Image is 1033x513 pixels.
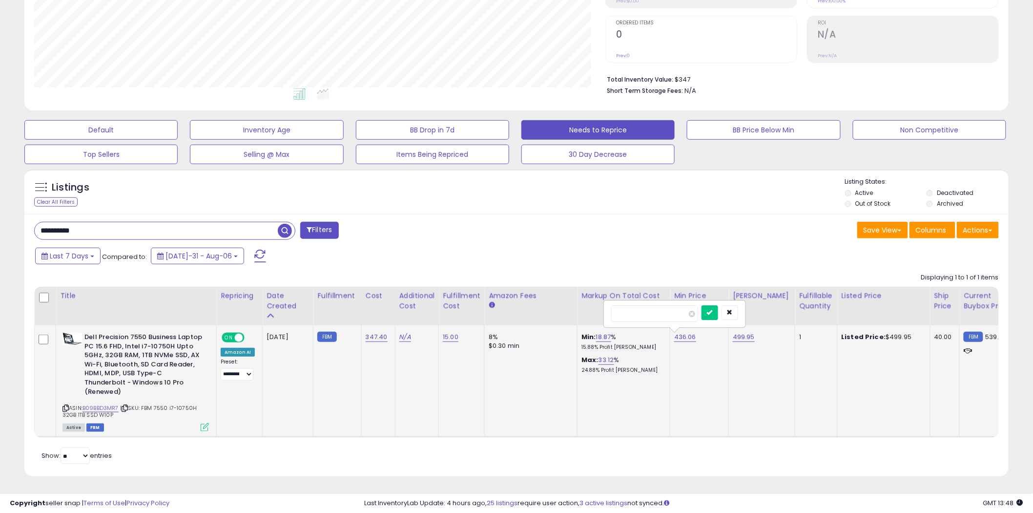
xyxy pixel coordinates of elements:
[596,332,611,342] a: 18.87
[616,53,630,59] small: Prev: 0
[986,332,1007,342] span: 539.95
[521,145,675,164] button: 30 Day Decrease
[916,225,947,235] span: Columns
[366,332,388,342] a: 347.40
[83,498,125,508] a: Terms of Use
[165,251,232,261] span: [DATE]-31 - Aug-06
[300,222,338,239] button: Filters
[356,120,509,140] button: BB Drop in 7d
[35,248,101,264] button: Last 7 Days
[964,332,983,342] small: FBM
[687,120,840,140] button: BB Price Below Min
[62,333,209,430] div: ASIN:
[24,120,178,140] button: Default
[102,252,147,261] span: Compared to:
[62,424,85,432] span: All listings currently available for purchase on Amazon
[243,334,259,342] span: OFF
[62,404,197,419] span: | SKU: FBM 7550 i7-10750H 32GB 1TB SSD W10P
[52,181,89,194] h5: Listings
[818,53,837,59] small: Prev: N/A
[733,291,791,301] div: [PERSON_NAME]
[190,120,343,140] button: Inventory Age
[521,120,675,140] button: Needs to Reprice
[580,498,628,508] a: 3 active listings
[581,291,666,301] div: Markup on Total Cost
[356,145,509,164] button: Items Being Repriced
[818,21,998,26] span: ROI
[937,199,963,208] label: Archived
[845,177,1009,187] p: Listing States:
[443,332,458,342] a: 15.00
[799,333,829,342] div: 1
[443,291,480,311] div: Fulfillment Cost
[674,291,724,301] div: Min Price
[855,199,891,208] label: Out of Stock
[607,75,673,84] b: Total Inventory Value:
[24,145,178,164] button: Top Sellers
[221,359,255,381] div: Preset:
[957,222,999,238] button: Actions
[221,291,258,301] div: Repricing
[10,498,45,508] strong: Copyright
[581,356,662,374] div: %
[937,189,973,197] label: Deactivated
[934,333,952,342] div: 40.00
[581,344,662,351] p: 15.88% Profit [PERSON_NAME]
[62,333,82,345] img: 41eTyy4UmzL._SL40_.jpg
[607,73,992,85] li: $347
[857,222,908,238] button: Save View
[607,86,683,95] b: Short Term Storage Fees:
[842,291,926,301] div: Listed Price
[599,355,614,365] a: 33.12
[399,291,435,311] div: Additional Cost
[84,333,203,399] b: Dell Precision 7550 Business Laptop PC 15.6 FHD, Intel i7-10750H Upto 5GHz, 32GB RAM, 1TB NVMe SS...
[151,248,244,264] button: [DATE]-31 - Aug-06
[399,332,411,342] a: N/A
[616,29,797,42] h2: 0
[581,367,662,374] p: 24.88% Profit [PERSON_NAME]
[578,287,670,325] th: The percentage added to the cost of goods (COGS) that forms the calculator for Min & Max prices.
[616,21,797,26] span: Ordered Items
[50,251,88,261] span: Last 7 Days
[983,498,1023,508] span: 2025-08-14 13:48 GMT
[842,332,886,342] b: Listed Price:
[674,332,696,342] a: 436.06
[221,348,255,357] div: Amazon AI
[853,120,1006,140] button: Non Competitive
[684,86,696,95] span: N/A
[489,291,573,301] div: Amazon Fees
[799,291,833,311] div: Fulfillable Quantity
[366,291,391,301] div: Cost
[489,333,570,342] div: 8%
[267,291,309,311] div: Date Created
[267,333,306,342] div: [DATE]
[855,189,873,197] label: Active
[10,499,169,508] div: seller snap | |
[317,291,357,301] div: Fulfillment
[842,333,923,342] div: $499.95
[934,291,956,311] div: Ship Price
[365,499,1023,508] div: Last InventoryLab Update: 4 hours ago, require user action, not synced.
[489,301,495,310] small: Amazon Fees.
[487,498,518,508] a: 25 listings
[317,332,336,342] small: FBM
[83,404,119,412] a: B09BBD3MR7
[733,332,755,342] a: 499.95
[86,424,104,432] span: FBM
[489,342,570,350] div: $0.30 min
[909,222,955,238] button: Columns
[126,498,169,508] a: Privacy Policy
[581,355,599,364] b: Max:
[581,332,596,342] b: Min:
[190,145,343,164] button: Selling @ Max
[921,273,999,282] div: Displaying 1 to 1 of 1 items
[60,291,212,301] div: Title
[223,334,235,342] span: ON
[41,451,112,460] span: Show: entries
[818,29,998,42] h2: N/A
[34,197,78,207] div: Clear All Filters
[581,333,662,351] div: %
[964,291,1014,311] div: Current Buybox Price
